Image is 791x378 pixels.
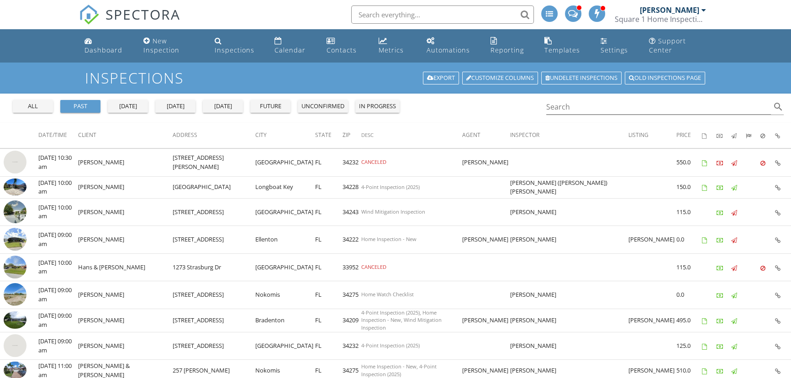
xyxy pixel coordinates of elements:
[775,123,791,148] th: Inspection Details: Not sorted.
[487,33,533,59] a: Reporting
[255,176,315,198] td: Longboat Key
[315,149,343,177] td: FL
[38,281,78,309] td: [DATE] 09:00 am
[173,226,255,254] td: [STREET_ADDRESS]
[773,101,784,112] i: search
[343,281,361,309] td: 34275
[315,253,343,281] td: FL
[731,123,746,148] th: Published: Not sorted.
[676,123,702,148] th: Price: Not sorted.
[4,200,26,223] img: streetview
[155,100,195,113] button: [DATE]
[173,198,255,226] td: [STREET_ADDRESS]
[343,131,350,139] span: Zip
[510,176,628,198] td: [PERSON_NAME] ([PERSON_NAME]) [PERSON_NAME]
[628,123,676,148] th: Listing: Not sorted.
[601,46,628,54] div: Settings
[173,176,255,198] td: [GEOGRAPHIC_DATA]
[81,33,132,59] a: Dashboard
[271,33,316,59] a: Calendar
[79,12,180,31] a: SPECTORA
[676,226,702,254] td: 0.0
[78,123,173,148] th: Client: Not sorted.
[38,253,78,281] td: [DATE] 10:00 am
[4,256,26,278] img: streetview
[315,332,343,360] td: FL
[361,236,417,242] span: Home Inspection - New
[343,309,361,332] td: 34209
[78,176,173,198] td: [PERSON_NAME]
[615,15,706,24] div: Square 1 Home Inspections, LLC
[343,123,361,148] th: Zip: Not sorted.
[361,123,462,148] th: Desc: Not sorted.
[173,309,255,332] td: [STREET_ADDRESS]
[298,100,348,113] button: unconfirmed
[427,46,470,54] div: Automations
[361,184,420,190] span: 4-Point Inspection (2025)
[173,332,255,360] td: [STREET_ADDRESS]
[4,228,26,251] img: streetview
[510,226,628,254] td: [PERSON_NAME]
[78,149,173,177] td: [PERSON_NAME]
[78,309,173,332] td: [PERSON_NAME]
[255,149,315,177] td: [GEOGRAPHIC_DATA]
[462,123,510,148] th: Agent: Not sorted.
[301,102,344,111] div: unconfirmed
[462,309,510,332] td: [PERSON_NAME]
[315,176,343,198] td: FL
[462,149,510,177] td: [PERSON_NAME]
[211,33,264,59] a: Inspections
[676,176,702,198] td: 150.0
[645,33,710,59] a: Support Center
[4,178,26,196] img: 9374625%2Fcover_photos%2Fw9f0bxh9USgHTMLV1QFg%2Fsmall.jpeg
[13,100,53,113] button: all
[38,309,78,332] td: [DATE] 09:00 am
[343,332,361,360] td: 34232
[38,332,78,360] td: [DATE] 09:00 am
[85,70,706,86] h1: Inspections
[203,100,243,113] button: [DATE]
[343,176,361,198] td: 34228
[78,281,173,309] td: [PERSON_NAME]
[4,151,26,173] img: streetview
[274,46,306,54] div: Calendar
[108,100,148,113] button: [DATE]
[4,283,26,306] img: streetview
[379,46,404,54] div: Metrics
[676,281,702,309] td: 0.0
[78,131,96,139] span: Client
[173,253,255,281] td: 1273 Strasburg Dr
[361,263,386,270] span: CANCELED
[510,281,628,309] td: [PERSON_NAME]
[255,281,315,309] td: Nokomis
[343,253,361,281] td: 33952
[38,198,78,226] td: [DATE] 10:00 am
[38,123,78,148] th: Date/Time: Not sorted.
[173,131,197,139] span: Address
[159,102,192,111] div: [DATE]
[343,226,361,254] td: 34222
[4,334,26,357] img: streetview
[343,198,361,226] td: 34243
[78,198,173,226] td: [PERSON_NAME]
[717,123,731,148] th: Paid: Not sorted.
[173,123,255,148] th: Address: Not sorted.
[676,149,702,177] td: 550.0
[510,309,628,332] td: [PERSON_NAME]
[361,131,374,138] span: Desc
[361,208,425,215] span: Wind Mitigation Inspection
[78,332,173,360] td: [PERSON_NAME]
[423,72,459,84] a: Export
[38,131,67,139] span: Date/Time
[423,33,480,59] a: Automations (Advanced)
[361,291,414,298] span: Home Watch Checklist
[351,5,534,24] input: Search everything...
[38,149,78,177] td: [DATE] 10:30 am
[315,226,343,254] td: FL
[625,72,705,84] a: Old inspections page
[143,37,179,54] div: New Inspection
[255,123,315,148] th: City: Not sorted.
[255,332,315,360] td: [GEOGRAPHIC_DATA]
[255,309,315,332] td: Bradenton
[676,309,702,332] td: 495.0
